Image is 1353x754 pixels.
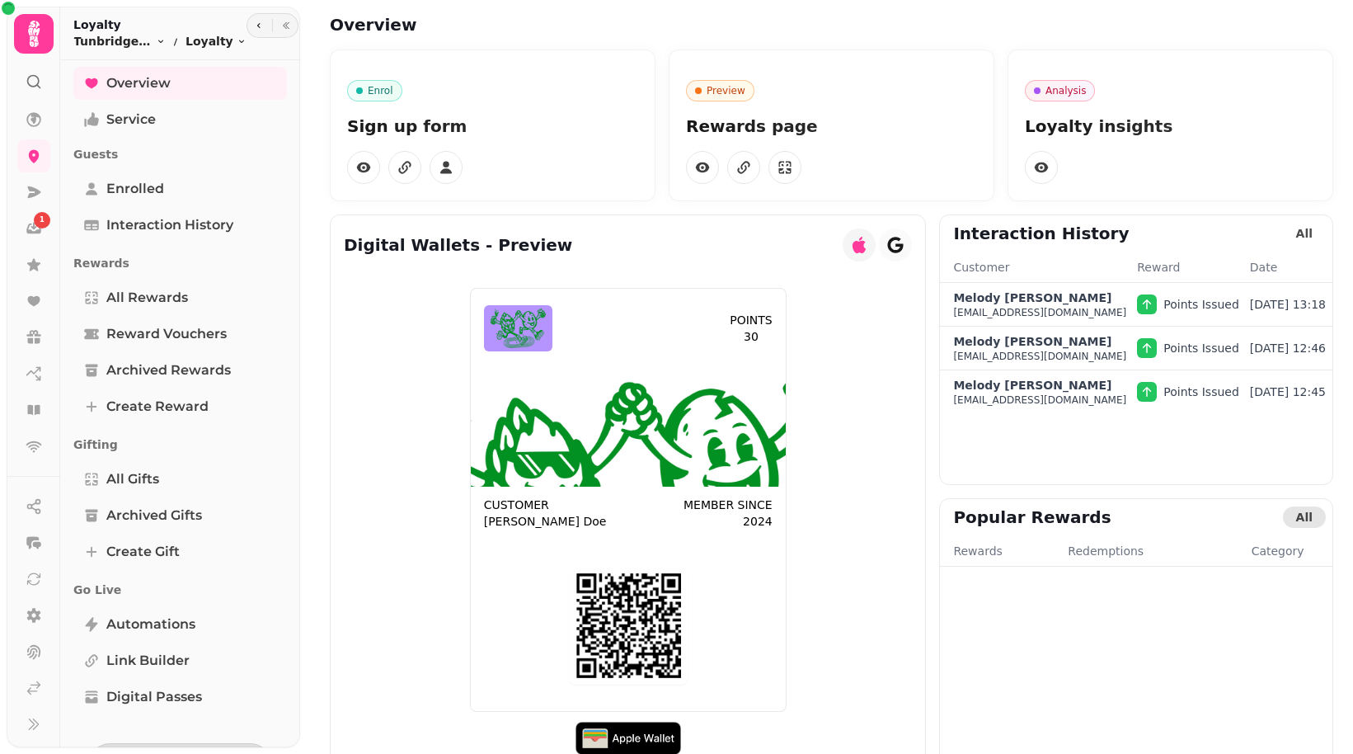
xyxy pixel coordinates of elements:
p: 2024 [743,513,773,530]
span: Tunbridge [PERSON_NAME] [73,33,153,49]
p: Preview [707,84,745,97]
a: Digital Passes [73,681,287,714]
button: All [1283,507,1326,528]
a: Interaction History [73,209,287,242]
h2: Interaction History [953,222,1129,245]
span: Create Gift [106,542,180,562]
a: All Rewards [73,281,287,314]
th: Rewards [940,542,1067,567]
th: Redemptions [1067,542,1223,567]
a: Overview [73,67,287,100]
a: Reward Vouchers [73,318,287,351]
p: Enrol [368,84,393,97]
span: Archived Rewards [106,361,231,380]
a: Create reward [73,390,287,423]
p: Points Issued [1163,384,1239,400]
p: Go Live [73,575,287,605]
h2: Overview [330,13,646,36]
p: Melody [PERSON_NAME] [953,290,1111,306]
p: Melody [PERSON_NAME] [953,333,1111,350]
p: Melody [PERSON_NAME] [953,377,1111,393]
a: All Gifts [73,463,287,496]
p: Points Issued [1163,296,1239,313]
span: Digital Passes [106,687,202,707]
p: [EMAIL_ADDRESS][DOMAIN_NAME] [953,350,1126,363]
span: All Rewards [106,288,188,308]
span: Reward Vouchers [106,324,227,344]
img: header [491,309,547,348]
span: Service [106,110,156,130]
span: Archived Gifts [106,506,202,525]
a: 1 [17,212,50,245]
span: Automations [106,615,195,634]
button: All [1283,223,1326,244]
a: Link Builder [73,644,287,677]
a: Service [73,103,287,136]
a: Archived Gifts [73,499,287,532]
span: All [1296,228,1313,239]
span: All [1296,511,1313,523]
p: Points Issued [1163,340,1239,356]
p: [DATE] 12:46 [1250,340,1326,356]
p: [DATE] 13:18 [1250,296,1326,313]
p: Loyalty insights [1025,115,1316,138]
p: Sign up form [347,115,638,138]
p: Rewards [73,248,287,278]
h2: Popular Rewards [953,506,1111,529]
p: Guests [73,139,287,169]
p: [PERSON_NAME] Doe [484,513,607,530]
span: Link Builder [106,651,190,671]
p: 30 [744,328,759,345]
p: [EMAIL_ADDRESS][DOMAIN_NAME] [953,306,1126,319]
a: Create Gift [73,535,287,568]
a: Enrolled [73,172,287,205]
h2: Digital Wallets - Preview [344,233,572,257]
nav: breadcrumb [73,33,247,49]
p: points [730,312,773,328]
button: Loyalty [186,33,247,49]
nav: Tabs [60,60,300,743]
span: 1 [40,214,45,226]
a: Automations [73,608,287,641]
p: Customer [484,497,607,513]
img: qr-code.png [575,573,681,678]
th: Date [1249,258,1332,283]
p: Member since [684,497,773,513]
button: Tunbridge [PERSON_NAME] [73,33,166,49]
th: Category [1223,542,1332,567]
p: [DATE] 12:45 [1250,384,1326,400]
span: Enrolled [106,179,164,199]
span: Overview [106,73,171,93]
p: Rewards page [686,115,977,138]
span: Create reward [106,397,209,417]
span: All Gifts [106,469,159,489]
h2: Loyalty [73,16,247,33]
a: Archived Rewards [73,354,287,387]
span: Interaction History [106,215,233,235]
p: [EMAIL_ADDRESS][DOMAIN_NAME] [953,393,1126,407]
th: Customer [940,258,1136,283]
th: Reward [1136,258,1249,283]
p: Gifting [73,430,287,459]
p: Analysis [1045,84,1086,97]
